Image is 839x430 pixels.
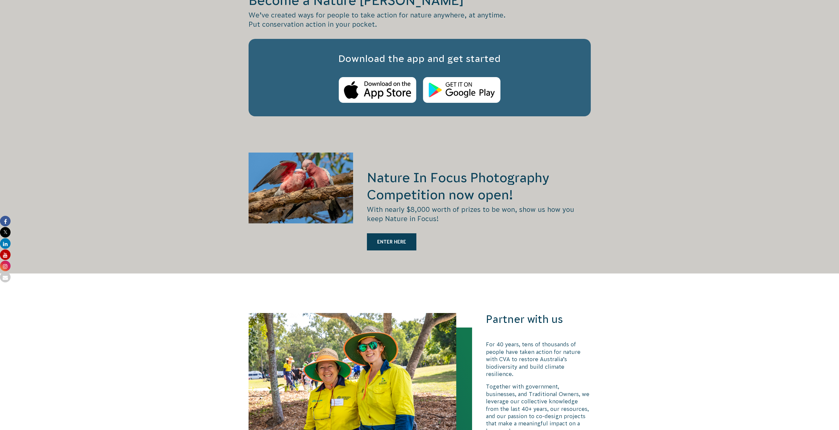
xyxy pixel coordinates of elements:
[423,77,500,103] img: Android Store Logo
[249,11,591,29] p: We’ve created ways for people to take action for nature anywhere, at anytime. Put conservation ac...
[367,169,590,203] h2: Nature In Focus Photography Competition now open!
[486,341,591,378] p: For 40 years, tens of thousands of people have taken action for nature with CVA to restore Austra...
[367,205,590,223] p: With nearly $8,000 worth of prizes to be won, show us how you keep Nature in Focus!
[339,77,416,103] img: Apple Store Logo
[367,233,416,250] a: ENTER HERE
[262,52,578,66] h3: Download the app and get started
[486,313,591,326] h3: Partner with us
